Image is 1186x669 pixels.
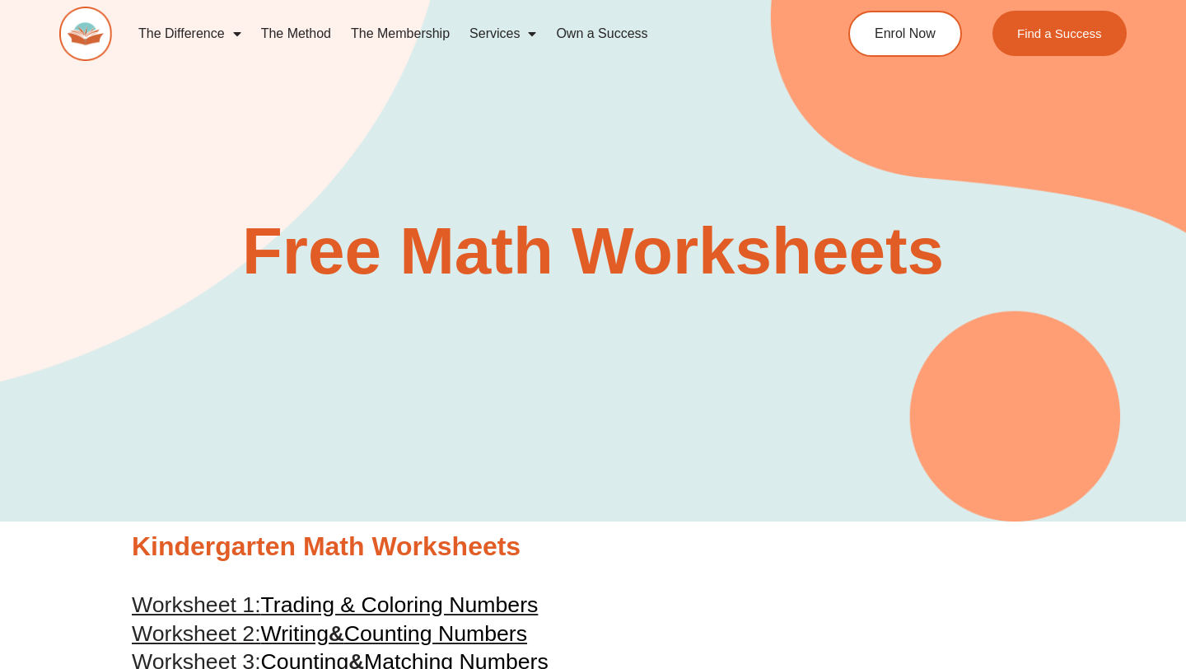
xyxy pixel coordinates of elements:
span: Enrol Now [875,27,936,40]
span: Trading & Coloring Numbers [261,592,539,617]
a: Worksheet 1:Trading & Coloring Numbers [132,592,538,617]
h2: Free Math Worksheets [124,218,1062,284]
a: The Method [251,15,341,53]
a: Own a Success [546,15,657,53]
iframe: Chat Widget [904,483,1186,669]
span: Writing [261,621,329,646]
a: The Difference [128,15,251,53]
h2: Kindergarten Math Worksheets [132,530,1054,564]
a: Find a Success [992,11,1127,56]
span: Find a Success [1017,27,1102,40]
span: Counting Numbers [344,621,527,646]
a: Services [460,15,546,53]
span: Worksheet 2: [132,621,261,646]
a: The Membership [341,15,460,53]
nav: Menu [128,15,787,53]
a: Worksheet 2:Writing&Counting Numbers [132,621,527,646]
a: Enrol Now [848,11,962,57]
span: Worksheet 1: [132,592,261,617]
